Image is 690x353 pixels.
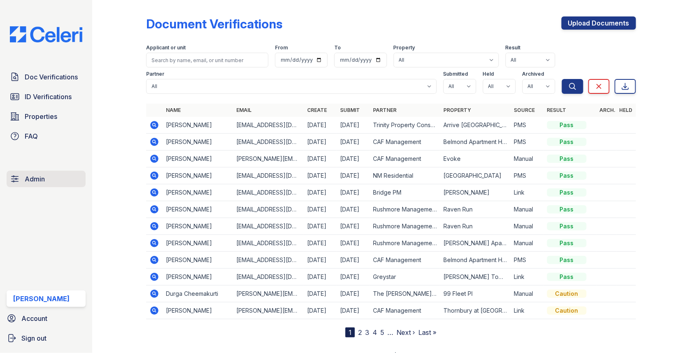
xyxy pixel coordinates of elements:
td: [DATE] [337,286,370,302]
span: Properties [25,111,57,121]
td: [PERSON_NAME][EMAIL_ADDRESS][DOMAIN_NAME] [233,302,304,319]
td: [DATE] [304,167,337,184]
td: PMS [511,117,544,134]
td: [PERSON_NAME] [440,184,511,201]
td: [DATE] [337,201,370,218]
a: ID Verifications [7,88,86,105]
td: Evoke [440,151,511,167]
td: [PERSON_NAME] [163,252,233,269]
div: Pass [547,138,587,146]
td: Manual [511,235,544,252]
label: From [275,44,288,51]
a: Doc Verifications [7,69,86,85]
td: [DATE] [304,235,337,252]
a: Email [237,107,252,113]
td: [DATE] [304,184,337,201]
td: [PERSON_NAME] [163,269,233,286]
td: [DATE] [337,269,370,286]
td: [EMAIL_ADDRESS][DOMAIN_NAME] [233,167,304,184]
td: [DATE] [337,252,370,269]
td: [PERSON_NAME] [163,151,233,167]
label: Submitted [443,71,469,77]
label: Archived [522,71,545,77]
td: [DATE] [337,184,370,201]
td: [EMAIL_ADDRESS][DOMAIN_NAME] [233,184,304,201]
td: [DATE] [304,151,337,167]
div: Pass [547,222,587,230]
td: [DATE] [337,218,370,235]
td: Greystar [370,269,440,286]
td: [EMAIL_ADDRESS][DOMAIN_NAME] [233,201,304,218]
a: Properties [7,108,86,125]
div: [PERSON_NAME] [13,294,70,304]
a: Upload Documents [562,16,636,30]
td: [PERSON_NAME] Apartments [440,235,511,252]
div: Caution [547,290,587,298]
a: Last » [418,328,436,337]
img: CE_Logo_Blue-a8612792a0a2168367f1c8372b55b34899dd931a85d93a1a3d3e32e68fde9ad4.png [3,26,89,42]
label: Held [483,71,494,77]
td: PMS [511,134,544,151]
a: 3 [365,328,369,337]
td: [GEOGRAPHIC_DATA] [440,167,511,184]
label: To [334,44,341,51]
a: Next › [396,328,415,337]
td: [DATE] [304,134,337,151]
div: Pass [547,121,587,129]
a: Result [547,107,566,113]
td: [EMAIL_ADDRESS][DOMAIN_NAME] [233,269,304,286]
td: Rushmore Management [370,235,440,252]
td: CAF Management [370,302,440,319]
a: Held [620,107,633,113]
a: FAQ [7,128,86,144]
td: Link [511,184,544,201]
td: [EMAIL_ADDRESS][DOMAIN_NAME] [233,117,304,134]
td: [PERSON_NAME] [163,184,233,201]
label: Partner [146,71,164,77]
td: PMS [511,167,544,184]
td: [DATE] [337,167,370,184]
input: Search by name, email, or unit number [146,53,268,67]
a: 5 [380,328,384,337]
td: [PERSON_NAME] [163,302,233,319]
td: Manual [511,201,544,218]
span: ID Verifications [25,92,72,102]
div: Pass [547,239,587,247]
div: Caution [547,307,587,315]
span: … [387,327,393,337]
div: Pass [547,188,587,197]
td: [DATE] [337,235,370,252]
td: PMS [511,252,544,269]
td: [PERSON_NAME] [163,235,233,252]
a: Create [307,107,327,113]
td: The [PERSON_NAME] Group Inc. [370,286,440,302]
span: Sign out [21,333,47,343]
a: Name [166,107,181,113]
td: [DATE] [337,302,370,319]
td: Raven Run [440,201,511,218]
div: Document Verifications [146,16,282,31]
td: [PERSON_NAME] [163,117,233,134]
a: Property [443,107,471,113]
td: Raven Run [440,218,511,235]
td: Belmond Apartment Homes [440,252,511,269]
td: [PERSON_NAME] [163,134,233,151]
td: [EMAIL_ADDRESS][DOMAIN_NAME] [233,134,304,151]
td: [DATE] [304,269,337,286]
span: Doc Verifications [25,72,78,82]
span: FAQ [25,131,38,141]
span: Account [21,314,47,323]
td: Durga Cheemakurti [163,286,233,302]
td: [EMAIL_ADDRESS][DOMAIN_NAME] [233,235,304,252]
a: 2 [358,328,362,337]
td: [DATE] [304,117,337,134]
td: NM Residential [370,167,440,184]
span: Admin [25,174,45,184]
div: Pass [547,155,587,163]
td: Manual [511,286,544,302]
td: [DATE] [304,218,337,235]
td: CAF Management [370,151,440,167]
td: [EMAIL_ADDRESS][DOMAIN_NAME] [233,218,304,235]
td: [PERSON_NAME][EMAIL_ADDRESS][PERSON_NAME][PERSON_NAME][DOMAIN_NAME] [233,151,304,167]
td: [DATE] [337,134,370,151]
